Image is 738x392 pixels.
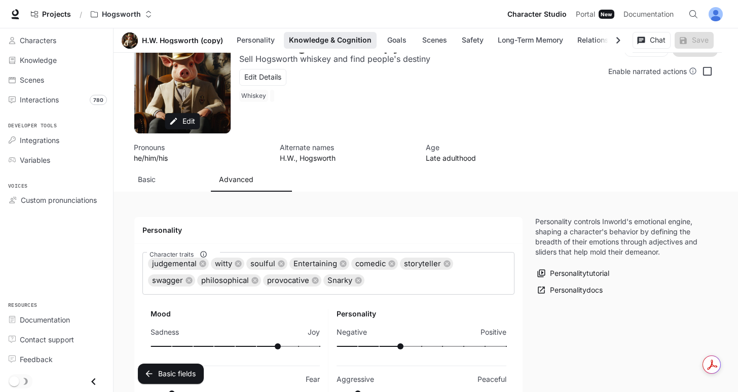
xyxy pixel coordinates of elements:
[150,250,194,259] span: Character traits
[351,258,398,270] div: comedic
[151,309,320,319] h6: Mood
[134,142,268,153] p: Pronouns
[165,113,200,130] button: Edit
[26,4,76,24] a: Go to projects
[535,265,612,282] button: Personalitytutorial
[4,331,109,348] a: Contact support
[619,4,681,24] a: Documentation
[493,32,568,49] button: Long-Term Memory
[306,374,320,384] p: Fear
[400,258,445,270] span: storyteller
[572,32,629,49] button: Relationships
[4,131,109,149] a: Integrations
[417,32,452,49] button: Scenes
[138,174,156,185] p: Basic
[477,374,506,384] p: Peaceful
[142,37,223,44] a: H.W. Hogsworth (copy)
[4,191,109,209] a: Custom pronunciations
[239,53,430,65] button: Open character details dialog
[232,32,280,49] button: Personality
[4,51,109,69] a: Knowledge
[481,327,506,337] p: Positive
[239,90,270,102] span: Whiskey
[280,142,414,163] button: Open character details dialog
[706,4,726,24] button: User avatar
[122,32,138,49] div: Avatar image
[82,371,105,392] button: Close drawer
[4,31,109,49] a: Characters
[572,4,618,24] a: PortalNew
[239,90,276,106] button: Open character details dialog
[21,195,97,205] span: Custom pronunciations
[142,225,514,235] h4: Personality
[608,66,697,77] div: Enable narrated actions
[400,258,453,270] div: storyteller
[239,69,286,86] button: Edit Details
[241,92,266,100] p: Whiskey
[42,10,71,19] span: Projects
[381,32,413,49] button: Goals
[20,35,56,46] span: Characters
[239,54,430,64] p: Sell Hogsworth whiskey and find people's destiny
[4,151,109,169] a: Variables
[20,354,53,365] span: Feedback
[20,314,70,325] span: Documentation
[134,153,268,163] p: he/him/his
[9,375,19,386] span: Dark mode toggle
[151,327,179,337] p: Sadness
[20,155,50,165] span: Variables
[456,32,489,49] button: Safety
[4,311,109,329] a: Documentation
[507,8,567,21] span: Character Studio
[337,327,367,337] p: Negative
[633,32,671,49] button: Chat
[426,153,560,163] p: Late adulthood
[503,4,571,24] a: Character Studio
[535,282,605,299] a: Personalitydocs
[683,4,704,24] button: Open Command Menu
[308,327,320,337] p: Joy
[76,9,86,20] div: /
[197,274,261,287] div: philosophical
[148,275,187,287] span: swagger
[426,142,560,153] p: Age
[263,275,313,287] span: provocative
[623,8,674,21] span: Documentation
[90,95,107,105] span: 780
[280,153,414,163] p: H.W., Hogsworth
[246,258,287,270] div: soulful
[4,71,109,89] a: Scenes
[280,142,414,153] p: Alternate names
[323,275,356,287] span: Snarky
[219,174,253,185] p: Advanced
[239,37,407,53] button: Open character details dialog
[289,258,349,270] div: Entertaining
[211,258,236,270] span: witty
[337,374,374,384] p: Aggressive
[134,37,231,133] div: Avatar image
[197,275,253,287] span: philosophical
[20,135,59,146] span: Integrations
[323,274,364,287] div: Snarky
[246,258,279,270] span: soulful
[284,32,377,49] button: Knowledge & Cognition
[102,10,141,19] p: Hogsworth
[197,247,210,261] button: Character traits
[134,142,268,163] button: Open character details dialog
[134,37,231,133] button: Open character avatar dialog
[86,4,157,24] button: Open workspace menu
[337,309,506,319] h6: Personality
[211,258,244,270] div: witty
[351,258,390,270] span: comedic
[20,75,44,85] span: Scenes
[599,10,614,19] div: New
[576,8,595,21] span: Portal
[20,94,59,105] span: Interactions
[122,32,138,49] button: Open character avatar dialog
[148,274,195,287] div: swagger
[4,91,109,109] a: Interactions
[138,364,204,384] button: Basic fields
[4,350,109,368] a: Feedback
[426,142,560,163] button: Open character details dialog
[20,334,74,345] span: Contact support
